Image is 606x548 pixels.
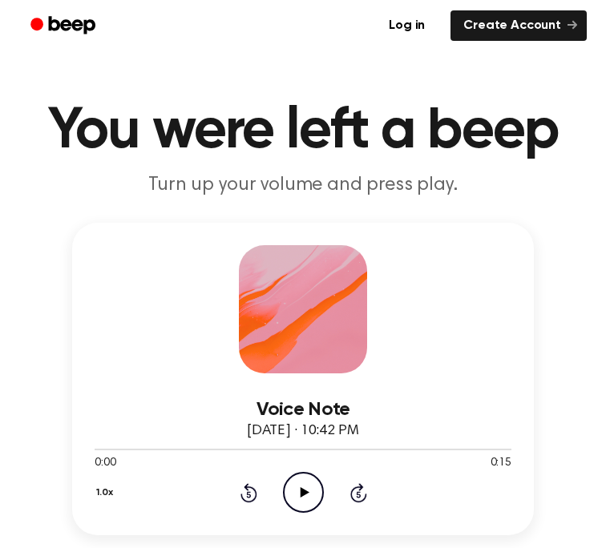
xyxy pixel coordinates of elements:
[95,479,119,506] button: 1.0x
[19,103,587,160] h1: You were left a beep
[450,10,587,41] a: Create Account
[247,424,359,438] span: [DATE] · 10:42 PM
[95,455,115,472] span: 0:00
[19,10,110,42] a: Beep
[19,173,587,197] p: Turn up your volume and press play.
[95,399,511,421] h3: Voice Note
[491,455,511,472] span: 0:15
[373,7,441,44] a: Log in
